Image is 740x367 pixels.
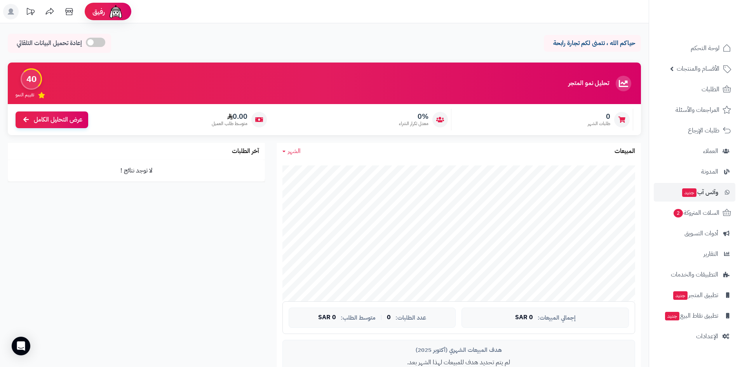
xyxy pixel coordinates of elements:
h3: تحليل نمو المتجر [568,80,609,87]
p: لم يتم تحديد هدف للمبيعات لهذا الشهر بعد. [289,358,629,367]
span: جديد [665,312,679,320]
span: الطلبات [702,84,719,95]
span: لوحة التحكم [691,43,719,54]
a: أدوات التسويق [654,224,735,243]
span: 0 [387,314,391,321]
h3: آخر الطلبات [232,148,259,155]
span: 0 SAR [515,314,533,321]
img: ai-face.png [108,4,124,19]
a: التقارير [654,245,735,263]
img: logo-2.png [687,18,733,34]
span: طلبات الإرجاع [688,125,719,136]
span: المدونة [701,166,718,177]
a: طلبات الإرجاع [654,121,735,140]
span: المراجعات والأسئلة [676,104,719,115]
span: إجمالي المبيعات: [538,315,576,321]
a: لوحة التحكم [654,39,735,57]
span: التقارير [703,249,718,259]
div: هدف المبيعات الشهري (أكتوبر 2025) [289,346,629,354]
span: 2 [674,209,683,218]
span: 0% [399,112,428,121]
span: رفيق [92,7,105,16]
span: متوسط الطلب: [341,315,376,321]
span: العملاء [703,146,718,157]
a: المدونة [654,162,735,181]
div: Open Intercom Messenger [12,337,30,355]
span: التطبيقات والخدمات [671,269,718,280]
span: 0.00 [212,112,247,121]
span: عدد الطلبات: [395,315,426,321]
a: تحديثات المنصة [21,4,40,21]
h3: المبيعات [615,148,635,155]
a: تطبيق المتجرجديد [654,286,735,304]
a: عرض التحليل الكامل [16,111,88,128]
span: الإعدادات [696,331,718,342]
span: طلبات الشهر [588,120,610,127]
span: | [380,315,382,320]
span: الأقسام والمنتجات [677,63,719,74]
span: السلات المتروكة [673,207,719,218]
a: التطبيقات والخدمات [654,265,735,284]
a: الإعدادات [654,327,735,346]
span: جديد [682,188,696,197]
span: إعادة تحميل البيانات التلقائي [17,39,82,48]
span: تطبيق نقاط البيع [664,310,718,321]
a: تطبيق نقاط البيعجديد [654,306,735,325]
a: العملاء [654,142,735,160]
a: السلات المتروكة2 [654,204,735,222]
span: وآتس آب [681,187,718,198]
span: تطبيق المتجر [672,290,718,301]
p: حياكم الله ، نتمنى لكم تجارة رابحة [550,39,635,48]
span: معدل تكرار الشراء [399,120,428,127]
a: وآتس آبجديد [654,183,735,202]
span: 0 SAR [318,314,336,321]
span: جديد [673,291,688,300]
span: عرض التحليل الكامل [34,115,82,124]
a: الطلبات [654,80,735,99]
span: أدوات التسويق [684,228,718,239]
span: 0 [588,112,610,121]
span: تقييم النمو [16,92,34,98]
span: الشهر [288,146,301,156]
a: المراجعات والأسئلة [654,101,735,119]
a: الشهر [282,147,301,156]
td: لا توجد نتائج ! [8,160,265,181]
span: متوسط طلب العميل [212,120,247,127]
